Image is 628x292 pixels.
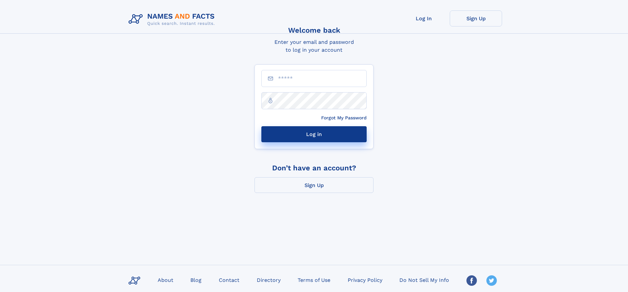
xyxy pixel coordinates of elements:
[188,275,204,284] a: Blog
[486,275,497,286] img: Twitter
[450,10,502,26] a: Sign Up
[216,275,242,284] a: Contact
[155,275,176,284] a: About
[254,275,283,284] a: Directory
[254,38,374,54] div: Enter your email and password to log in your account
[126,10,220,28] img: Logo Names and Facts
[295,275,333,284] a: Terms of Use
[254,177,374,193] a: Sign Up
[397,275,452,284] a: Do Not Sell My Info
[466,275,477,286] img: Facebook
[261,126,367,142] button: Log in
[397,10,450,26] a: Log In
[321,114,367,122] a: Forgot My Password
[305,180,324,191] div: Sign Up
[345,275,385,284] a: Privacy Policy
[254,164,374,172] div: Don’t have an account?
